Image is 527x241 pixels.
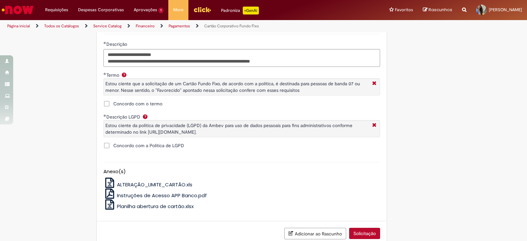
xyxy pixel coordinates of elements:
button: Solicitação [349,228,380,239]
span: Instruções de Acesso APP Banco.pdf [117,192,207,199]
span: Obrigatório Preenchido [103,114,106,117]
span: Favoritos [395,7,413,13]
p: +GenAi [243,7,259,14]
a: Todos os Catálogos [44,23,79,29]
i: Fechar More information Por question_label_descricao_lgpd [371,122,378,129]
span: Obrigatório Preenchido [103,72,106,75]
i: Fechar More information Por question_termo_banda [371,80,378,87]
h5: Anexo(s) [103,169,380,174]
span: Rascunhos [429,7,452,13]
a: Página inicial [7,23,30,29]
span: Requisições [45,7,68,13]
span: Planilha abertura de cartão.xlsx [117,203,194,210]
button: Adicionar ao Rascunho [284,228,346,239]
a: Cartão Corporativo Fundo Fixo [204,23,259,29]
span: Descrição [106,41,128,47]
span: Ajuda para Termo [120,72,128,77]
span: Estou ciente que a solicitação de um Cartão Fundo Fixo, de acordo com a política, é destinada par... [105,81,360,93]
span: Estou ciente da politica de privacidade (LGPD) da Ambev para uso de dados pessoais para fins admi... [105,122,352,135]
span: Descrição LGPD [106,114,142,120]
img: ServiceNow [1,3,35,16]
span: 1 [158,8,163,13]
div: Padroniza [221,7,259,14]
span: Ajuda para Descrição LGPD [141,114,149,119]
span: Despesas Corporativas [78,7,124,13]
a: Planilha abertura de cartão.xlsx [103,203,194,210]
a: Rascunhos [423,7,452,13]
span: Termo [106,72,121,78]
img: click_logo_yellow_360x200.png [193,5,211,14]
a: ALTERAÇÃO_LIMITE_CARTÃO.xls [103,181,193,188]
span: More [173,7,183,13]
span: [PERSON_NAME] [489,7,522,13]
textarea: Descrição [103,49,380,67]
a: Service Catalog [93,23,122,29]
span: Concordo com o termo [113,100,162,107]
span: ALTERAÇÃO_LIMITE_CARTÃO.xls [117,181,192,188]
ul: Trilhas de página [5,20,347,32]
span: Concordo com a Politica de LGPD [113,142,184,149]
span: Obrigatório Preenchido [103,41,106,44]
a: Instruções de Acesso APP Banco.pdf [103,192,207,199]
a: Financeiro [136,23,154,29]
span: Aprovações [134,7,157,13]
a: Pagamentos [169,23,190,29]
